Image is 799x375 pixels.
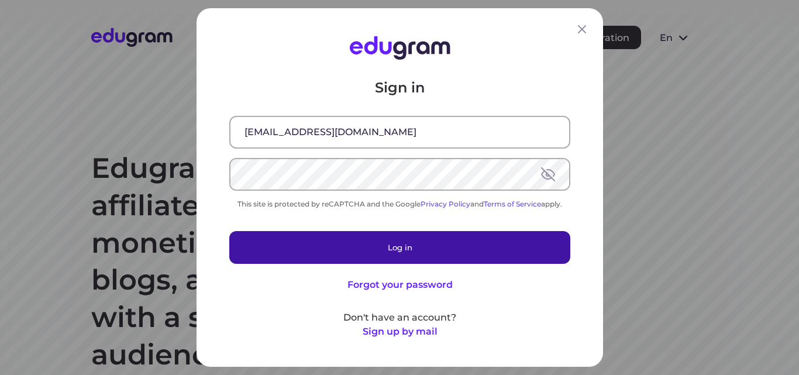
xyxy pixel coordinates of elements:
[421,199,470,208] a: Privacy Policy
[362,325,437,339] button: Sign up by mail
[349,36,450,60] img: Edugram Logo
[230,117,569,147] input: Email
[484,199,541,208] a: Terms of Service
[229,231,570,264] button: Log in
[229,311,570,325] p: Don't have an account?
[347,278,452,292] button: Forgot your password
[229,78,570,97] p: Sign in
[229,199,570,208] div: This site is protected by reCAPTCHA and the Google and apply.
